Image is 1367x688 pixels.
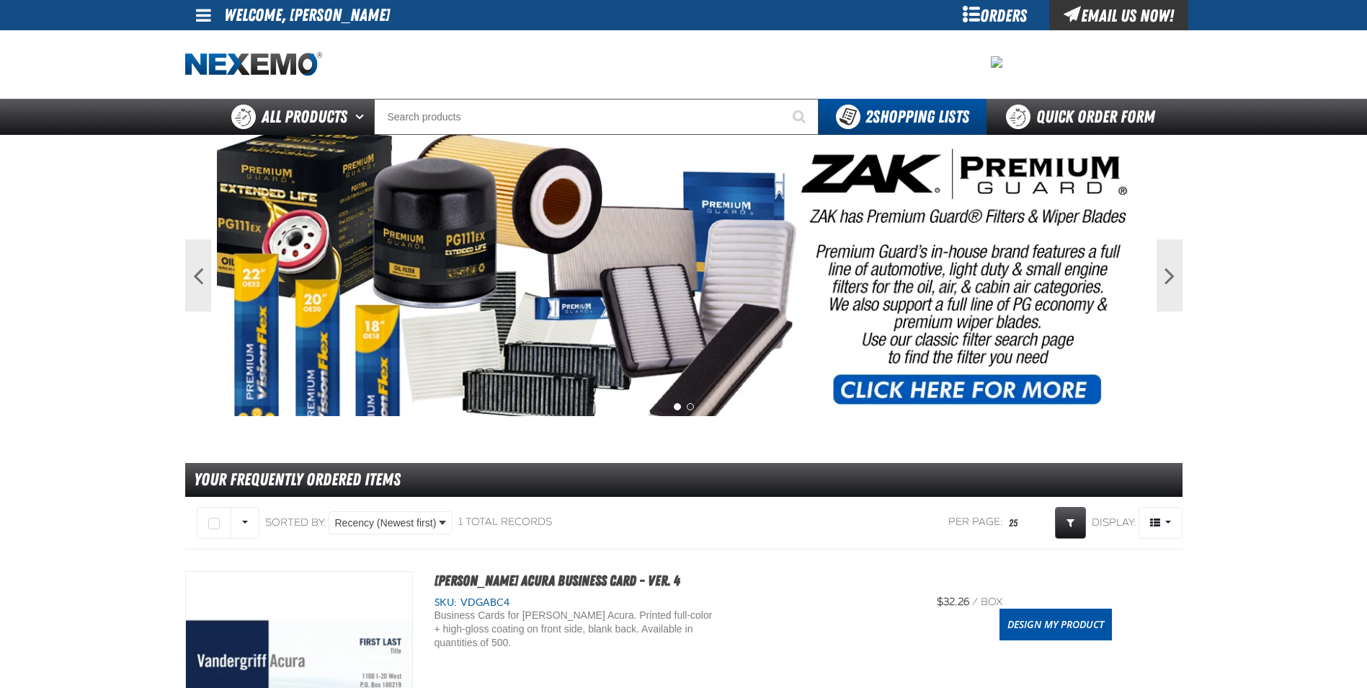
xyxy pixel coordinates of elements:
button: Next [1157,239,1183,312]
button: 2 of 2 [687,403,694,410]
a: [PERSON_NAME] Acura Business Card - Ver. 4 [435,572,680,589]
button: Open All Products pages [350,99,374,135]
a: Expand or Collapse Grid Filters [1055,507,1086,539]
span: Per page: [948,516,1003,529]
span: $32.26 [937,596,969,608]
img: Nexemo logo [185,52,322,77]
span: Recency (Newest first) [335,516,437,531]
button: Previous [185,239,211,312]
span: / [972,596,978,608]
strong: 2 [865,107,873,127]
div: 1 total records [458,516,552,529]
button: Rows selection options [231,507,259,539]
div: Your Frequently Ordered Items [185,463,1183,497]
img: 08cb5c772975e007c414e40fb9967a9c.jpeg [991,56,1002,68]
span: All Products [262,104,347,130]
button: Product Grid Views Toolbar [1139,507,1183,539]
span: Sorted By: [265,516,326,528]
span: Shopping Lists [865,107,969,127]
button: You have 2 Shopping Lists. Open to view details [819,99,987,135]
span: Display: [1092,516,1136,528]
div: SKU: [435,596,910,609]
button: 1 of 2 [674,403,681,410]
div: Business Cards for [PERSON_NAME] Acura. Printed full-color + high-gloss coating on front side, bl... [435,609,720,650]
a: Quick Order Form [987,99,1182,135]
span: Product Grid Views Toolbar [1139,508,1182,538]
a: Design My Product [999,609,1112,640]
button: Start Searching [783,99,819,135]
input: Search [374,99,819,135]
img: PG Filters & Wipers [217,135,1151,416]
span: box [981,596,1002,608]
span: VDGABC4 [457,596,509,608]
